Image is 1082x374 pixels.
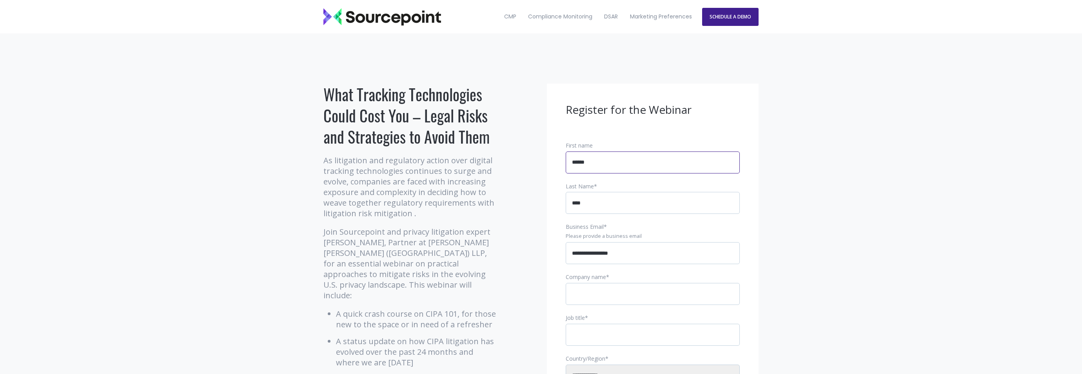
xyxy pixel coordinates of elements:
span: Business Email [566,223,604,230]
li: A quick crash course on CIPA 101, for those new to the space or in need of a refresher [336,308,498,330]
img: Sourcepoint_logo_black_transparent (2)-2 [323,8,441,26]
h3: Register for the Webinar [566,102,740,117]
h1: What Tracking Technologies Could Cost You – Legal Risks and Strategies to Avoid Them [323,84,498,147]
a: SCHEDULE A DEMO [702,8,759,26]
span: Job title [566,314,585,321]
p: As litigation and regulatory action over digital tracking technologies continues to surge and evo... [323,155,498,219]
span: Last Name [566,182,594,190]
span: Company name [566,273,606,281]
li: A status update on how CIPA litigation has evolved over the past 24 months and where we are [DATE] [336,336,498,368]
p: Join Sourcepoint and privacy litigation expert [PERSON_NAME], Partner at [PERSON_NAME] [PERSON_NA... [323,226,498,301]
legend: Please provide a business email [566,233,740,240]
span: Country/Region [566,355,605,362]
span: First name [566,142,593,149]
